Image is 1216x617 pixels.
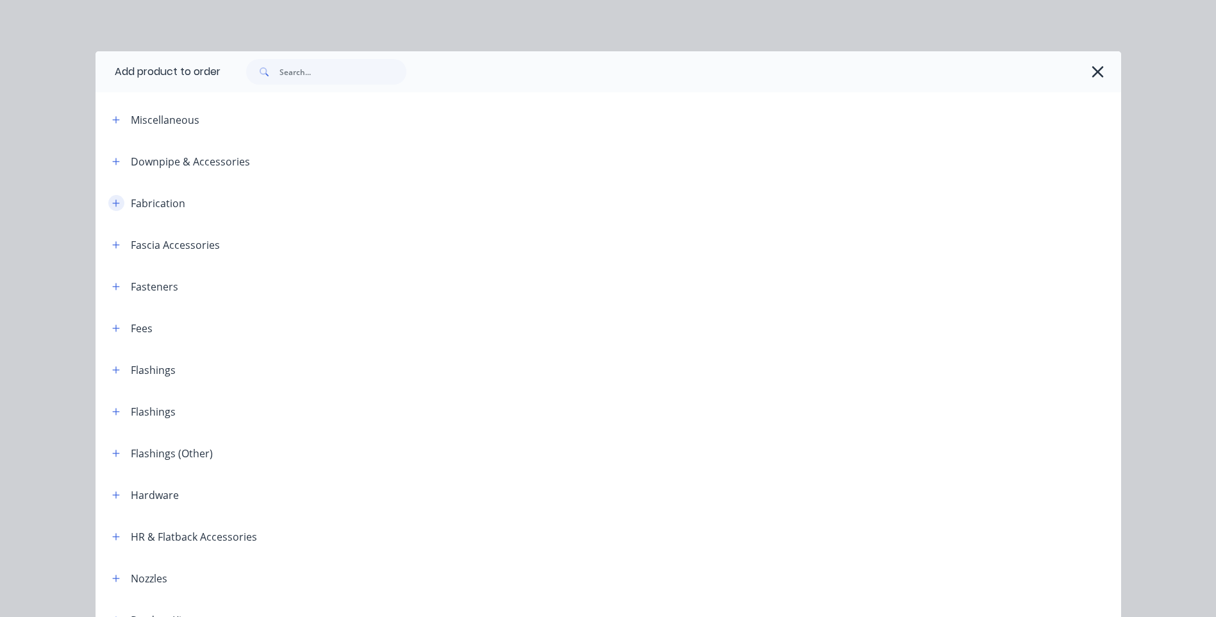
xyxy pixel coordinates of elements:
[279,59,406,85] input: Search...
[131,404,176,419] div: Flashings
[131,196,185,211] div: Fabrication
[131,362,176,378] div: Flashings
[131,571,167,586] div: Nozzles
[131,446,213,461] div: Flashings (Other)
[131,112,199,128] div: Miscellaneous
[131,529,257,545] div: HR & Flatback Accessories
[131,487,179,503] div: Hardware
[131,154,250,169] div: Downpipe & Accessories
[131,279,178,294] div: Fasteners
[131,321,153,336] div: Fees
[131,237,220,253] div: Fascia Accessories
[96,51,221,92] div: Add product to order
